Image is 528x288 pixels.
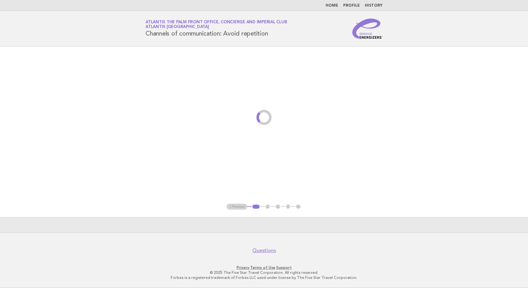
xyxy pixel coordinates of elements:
p: © 2025 The Five Star Travel Corporation. All rights reserved. [72,270,456,275]
a: Terms of Use [250,265,275,270]
a: Home [326,4,338,8]
p: · · [72,265,456,270]
img: Service Energizers [352,19,382,39]
a: History [365,4,382,8]
a: Questions [252,247,276,254]
span: Atlantis [GEOGRAPHIC_DATA] [146,25,209,29]
h1: Channels of communication: Avoid repetition [146,20,287,37]
a: Support [276,265,292,270]
a: Atlantis The Palm Front Office, Concierge and Imperial ClubAtlantis [GEOGRAPHIC_DATA] [146,20,287,29]
a: Privacy [237,265,249,270]
a: Profile [343,4,360,8]
p: Forbes is a registered trademark of Forbes LLC used under license by The Five Star Travel Corpora... [72,275,456,280]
